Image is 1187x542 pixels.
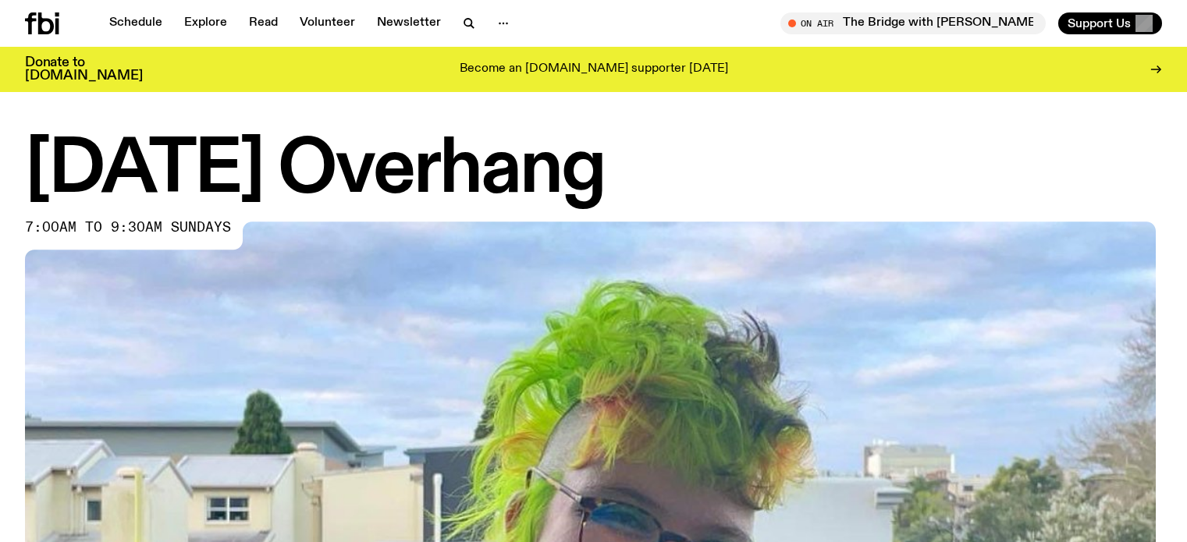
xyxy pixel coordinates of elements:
a: Volunteer [290,12,364,34]
button: On AirThe Bridge with [PERSON_NAME] [780,12,1046,34]
button: Support Us [1058,12,1162,34]
h3: Donate to [DOMAIN_NAME] [25,56,143,83]
span: 7:00am to 9:30am sundays [25,221,231,234]
a: Schedule [100,12,172,34]
a: Read [240,12,287,34]
a: Newsletter [368,12,450,34]
h1: [DATE] Overhang [25,136,1162,206]
span: Support Us [1068,16,1131,30]
p: Become an [DOMAIN_NAME] supporter [DATE] [460,62,728,76]
a: Explore [175,12,236,34]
